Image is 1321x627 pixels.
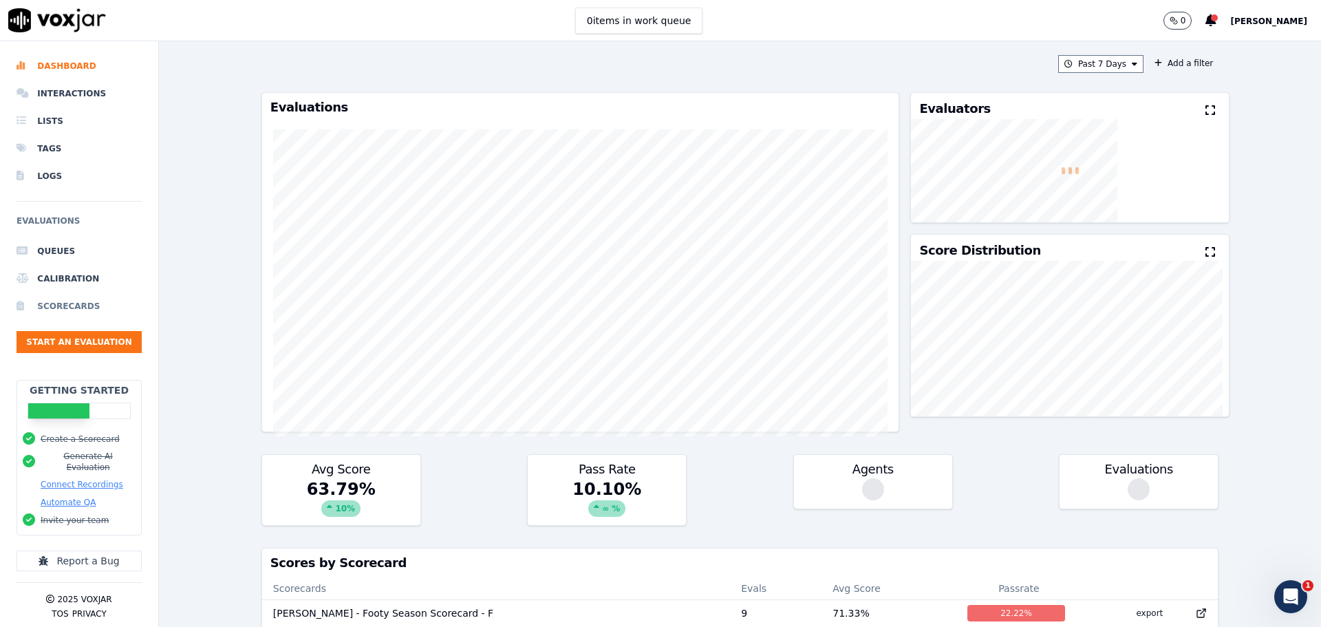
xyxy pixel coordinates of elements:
button: Create a Scorecard [41,434,120,445]
button: Connect Recordings [41,479,123,490]
th: Passrate [956,577,1081,599]
p: 0 [1181,15,1186,26]
h3: Pass Rate [536,463,678,476]
a: Queues [17,237,142,265]
th: Avg Score [821,577,956,599]
h3: Avg Score [270,463,412,476]
h3: Evaluations [270,101,891,114]
h3: Evaluators [919,103,990,115]
img: voxjar logo [8,8,106,32]
div: 22.22 % [967,605,1064,621]
iframe: Intercom live chat [1274,580,1307,613]
a: Tags [17,135,142,162]
button: TOS [52,608,68,619]
div: 10.10 % [528,478,686,525]
button: [PERSON_NAME] [1230,12,1321,29]
span: 1 [1302,580,1313,591]
button: 0 [1163,12,1192,30]
p: 2025 Voxjar [57,594,111,605]
a: Scorecards [17,293,142,320]
button: Generate AI Evaluation [41,451,136,473]
th: Scorecards [262,577,730,599]
button: Report a Bug [17,551,142,571]
th: Evals [730,577,821,599]
a: Logs [17,162,142,190]
button: 0items in work queue [575,8,703,34]
button: Invite your team [41,515,109,526]
td: 9 [730,599,821,627]
h3: Evaluations [1068,463,1210,476]
h6: Evaluations [17,213,142,237]
td: [PERSON_NAME] - Footy Season Scorecard - F [262,599,730,627]
div: 10 % [321,500,361,517]
div: ∞ % [588,500,625,517]
button: Past 7 Days [1058,55,1143,73]
h3: Agents [802,463,944,476]
span: [PERSON_NAME] [1230,17,1307,26]
button: export [1125,602,1174,624]
h3: Score Distribution [919,244,1040,257]
a: Calibration [17,265,142,293]
a: Dashboard [17,52,142,80]
button: Start an Evaluation [17,331,142,353]
button: Privacy [72,608,107,619]
td: 71.33 % [821,599,956,627]
h2: Getting Started [30,383,129,397]
button: Add a filter [1149,55,1218,72]
h3: Scores by Scorecard [270,557,1210,569]
a: Interactions [17,80,142,107]
button: Automate QA [41,497,96,508]
button: 0 [1163,12,1206,30]
a: Lists [17,107,142,135]
div: 63.79 % [262,478,420,525]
